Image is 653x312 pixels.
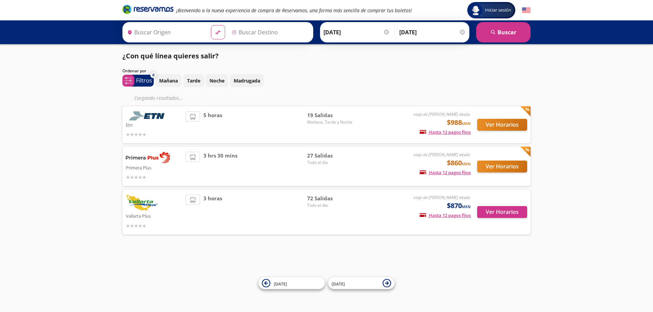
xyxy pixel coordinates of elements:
[126,121,182,129] p: Etn
[258,277,325,289] button: [DATE]
[203,195,222,230] span: 3 horas
[234,77,260,84] p: Madrugada
[462,121,471,126] small: MXN
[332,281,345,287] span: [DATE]
[477,161,527,172] button: Ver Horarios
[203,111,222,138] span: 5 horas
[522,6,531,15] button: English
[307,119,355,125] span: Mañana, Tarde y Noche
[447,158,471,168] span: $860
[414,195,471,200] em: viaje de [PERSON_NAME] desde:
[414,111,471,117] em: viaje de [PERSON_NAME] desde:
[126,212,182,220] p: Vallarta Plus
[462,204,471,209] small: MXN
[122,68,146,74] p: Ordenar por
[323,24,390,41] input: Elegir Fecha
[206,74,228,87] button: Noche
[187,77,200,84] p: Tarde
[420,212,471,218] span: Hasta 12 pagos fijos
[136,76,152,85] p: Filtros
[307,152,355,160] span: 27 Salidas
[447,201,471,211] span: $870
[476,22,531,42] button: Buscar
[152,72,154,78] span: 0
[210,77,224,84] p: Noche
[122,51,219,61] p: ¿Con qué línea quieres salir?
[134,95,183,101] em: Cargando resultados ...
[420,129,471,135] span: Hasta 12 pagos fijos
[328,277,395,289] button: [DATE]
[274,281,287,287] span: [DATE]
[122,4,173,16] a: Brand Logo
[307,160,355,166] span: Todo el día
[126,111,170,121] img: Etn
[230,74,264,87] button: Madrugada
[176,7,412,14] em: ¡Bienvenido a la nueva experiencia de compra de Reservamos, una forma más sencilla de comprar tus...
[420,169,471,176] span: Hasta 12 pagos fijos
[307,195,355,202] span: 72 Salidas
[126,195,157,212] img: Vallarta Plus
[414,152,471,158] em: viaje de [PERSON_NAME] desde:
[159,77,178,84] p: Mañana
[126,163,182,171] p: Primera Plus
[126,152,170,163] img: Primera Plus
[307,111,355,119] span: 19 Salidas
[477,206,527,218] button: Ver Horarios
[482,7,514,14] span: Iniciar sesión
[399,24,466,41] input: Opcional
[122,4,173,14] i: Brand Logo
[155,74,182,87] button: Mañana
[229,24,310,41] input: Buscar Destino
[203,152,237,181] span: 3 hrs 30 mins
[447,117,471,128] span: $988
[307,202,355,208] span: Todo el día
[124,24,205,41] input: Buscar Origen
[462,161,471,166] small: MXN
[122,75,154,87] button: 0Filtros
[477,119,527,131] button: Ver Horarios
[183,74,204,87] button: Tarde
